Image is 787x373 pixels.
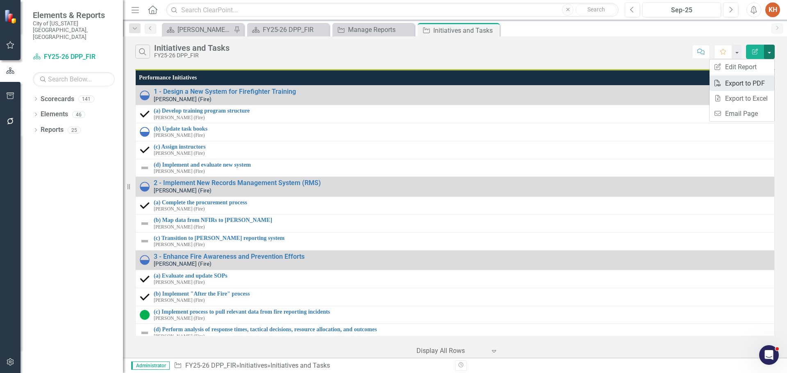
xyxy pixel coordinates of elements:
a: FY25-26 DPP_FIR [33,52,115,62]
a: (d) Perform analysis of response times, tactical decisions, resource allocation, and outcomes [154,326,770,332]
div: FY25-26 DPP_FIR [263,25,327,35]
span: Elements & Reports [33,10,115,20]
td: Double-Click to Edit Right Click for Context Menu [136,270,775,288]
a: Export to Excel [710,91,774,106]
td: Double-Click to Edit Right Click for Context Menu [136,324,775,342]
img: Completed [140,109,150,119]
div: 25 [68,127,81,133]
input: Search ClearPoint... [166,3,619,17]
a: (c) Assign instructors [154,144,770,150]
button: KH [765,2,780,17]
small: [PERSON_NAME] (Fire) [154,224,205,230]
div: Manage Reports [348,25,412,35]
div: Initiatives and Tasks [271,362,330,369]
button: Sep-25 [642,2,721,17]
a: Initiatives [239,362,267,369]
a: (b) Map data from NFIRs to [PERSON_NAME] [154,217,770,223]
div: » » [174,361,449,371]
small: [PERSON_NAME] (Fire) [154,151,205,156]
a: Edit Report [710,59,774,75]
a: (b) Update task books [154,126,770,132]
div: Initiatives and Tasks [154,43,230,52]
small: [PERSON_NAME] (Fire) [154,206,205,212]
img: Completed [140,145,150,155]
td: Double-Click to Edit Right Click for Context Menu [136,250,775,270]
span: Administrator [131,362,170,370]
a: (b) Implement "After the Fire" process [154,291,770,297]
a: (a) Complete the procurement process [154,199,770,206]
small: [PERSON_NAME] (Fire) [154,188,212,194]
a: (d) Implement and evaluate new system [154,162,770,168]
div: FY25-26 DPP_FIR [154,52,230,59]
td: Double-Click to Edit Right Click for Context Menu [136,159,775,177]
a: Reports [41,125,64,135]
small: [PERSON_NAME] (Fire) [154,115,205,120]
small: [PERSON_NAME] (Fire) [154,280,205,285]
a: Email Page [710,106,774,121]
td: Double-Click to Edit Right Click for Context Menu [136,123,775,141]
small: City of [US_STATE][GEOGRAPHIC_DATA], [GEOGRAPHIC_DATA] [33,20,115,40]
td: Double-Click to Edit Right Click for Context Menu [136,86,775,105]
a: Elements [41,110,68,119]
small: [PERSON_NAME] (Fire) [154,261,212,267]
a: Export to PDF [710,76,774,91]
small: [PERSON_NAME] (Fire) [154,96,212,102]
span: Search [587,6,605,13]
a: (c) Transition to [PERSON_NAME] reporting system [154,235,770,241]
a: 3 - Enhance Fire Awareness and Prevention Efforts [154,253,770,260]
input: Search Below... [33,72,115,86]
img: Not Defined [140,163,150,173]
a: Scorecards [41,95,74,104]
td: Double-Click to Edit Right Click for Context Menu [136,141,775,159]
td: Double-Click to Edit Right Click for Context Menu [136,288,775,306]
img: Not Defined [140,328,150,338]
img: Completed [140,292,150,302]
img: Not Defined [140,236,150,246]
a: Manage Reports [334,25,412,35]
div: 141 [78,95,94,102]
small: [PERSON_NAME] (Fire) [154,169,205,174]
a: [PERSON_NAME]'s Home [164,25,232,35]
a: (a) Evaluate and update SOPs [154,273,770,279]
a: 1 - Design a New System for Firefighter Training [154,88,770,95]
small: [PERSON_NAME] (Fire) [154,242,205,247]
div: Sep-25 [645,5,718,15]
a: (c) Implement process to pull relevant data from fire reporting incidents [154,309,770,315]
small: [PERSON_NAME] (Fire) [154,316,205,321]
iframe: Intercom live chat [759,345,779,365]
td: Double-Click to Edit Right Click for Context Menu [136,306,775,324]
td: Double-Click to Edit Right Click for Context Menu [136,233,775,251]
div: [PERSON_NAME]'s Home [177,25,232,35]
button: Search [575,4,616,16]
img: Completed [140,201,150,210]
a: FY25-26 DPP_FIR [185,362,236,369]
img: In Progress [140,182,150,192]
a: 2 - Implement New Records Management System (RMS) [154,179,770,187]
td: Double-Click to Edit Right Click for Context Menu [136,215,775,233]
img: In Progress [140,90,150,100]
img: In Progress [140,127,150,137]
div: 46 [72,111,85,118]
small: [PERSON_NAME] (Fire) [154,133,205,138]
small: [PERSON_NAME] (Fire) [154,298,205,303]
img: Not Defined [140,219,150,228]
img: In Progress [140,255,150,265]
td: Double-Click to Edit Right Click for Context Menu [136,197,775,215]
img: On Target [140,310,150,320]
small: [PERSON_NAME] (Fire) [154,334,205,339]
img: Completed [140,274,150,284]
td: Double-Click to Edit Right Click for Context Menu [136,177,775,197]
td: Double-Click to Edit Right Click for Context Menu [136,105,775,123]
img: ClearPoint Strategy [4,9,18,24]
a: (a) Develop training program structure [154,108,770,114]
a: FY25-26 DPP_FIR [249,25,327,35]
div: Initiatives and Tasks [433,25,498,36]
